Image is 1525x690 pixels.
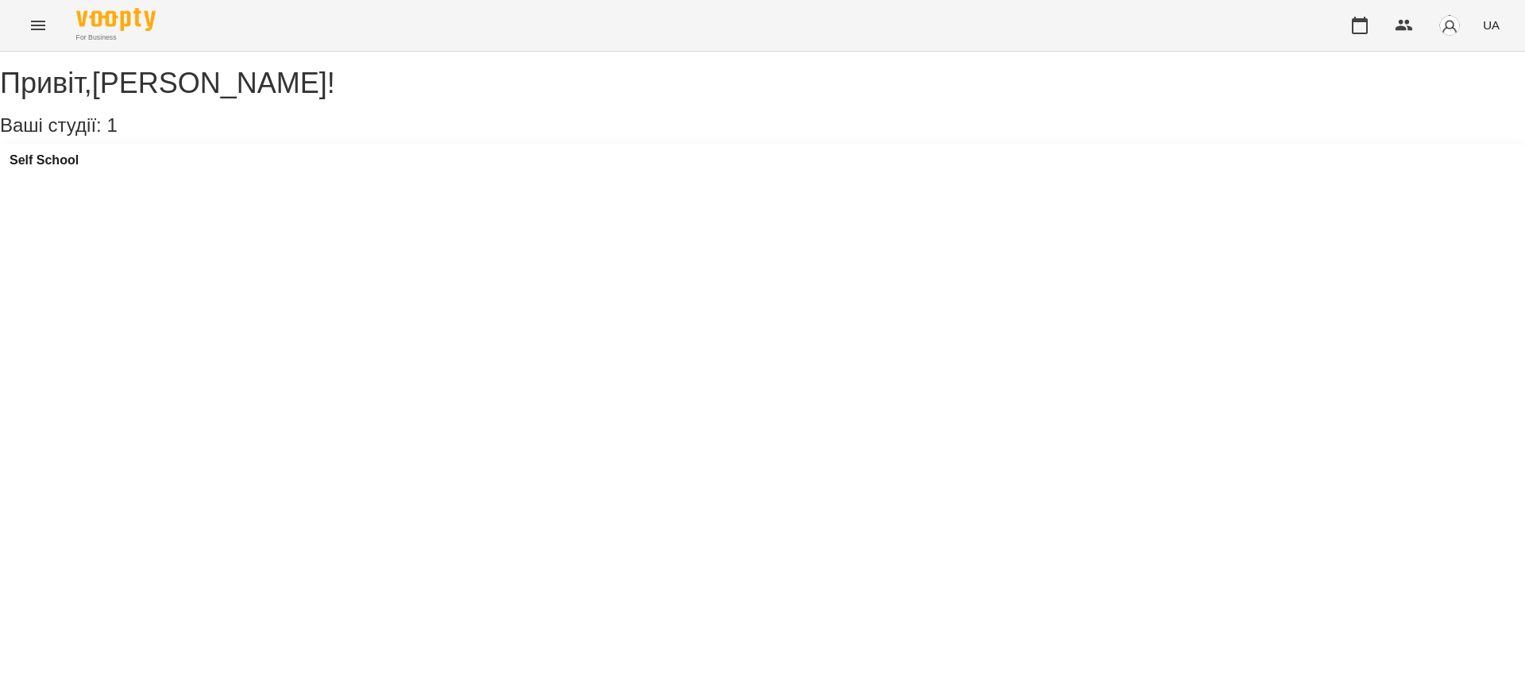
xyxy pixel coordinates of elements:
a: Self School [10,153,79,168]
img: avatar_s.png [1438,14,1461,37]
button: Menu [19,6,57,44]
span: 1 [106,114,117,136]
button: UA [1477,10,1506,40]
img: Voopty Logo [76,8,156,31]
span: For Business [76,33,156,43]
span: UA [1483,17,1500,33]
